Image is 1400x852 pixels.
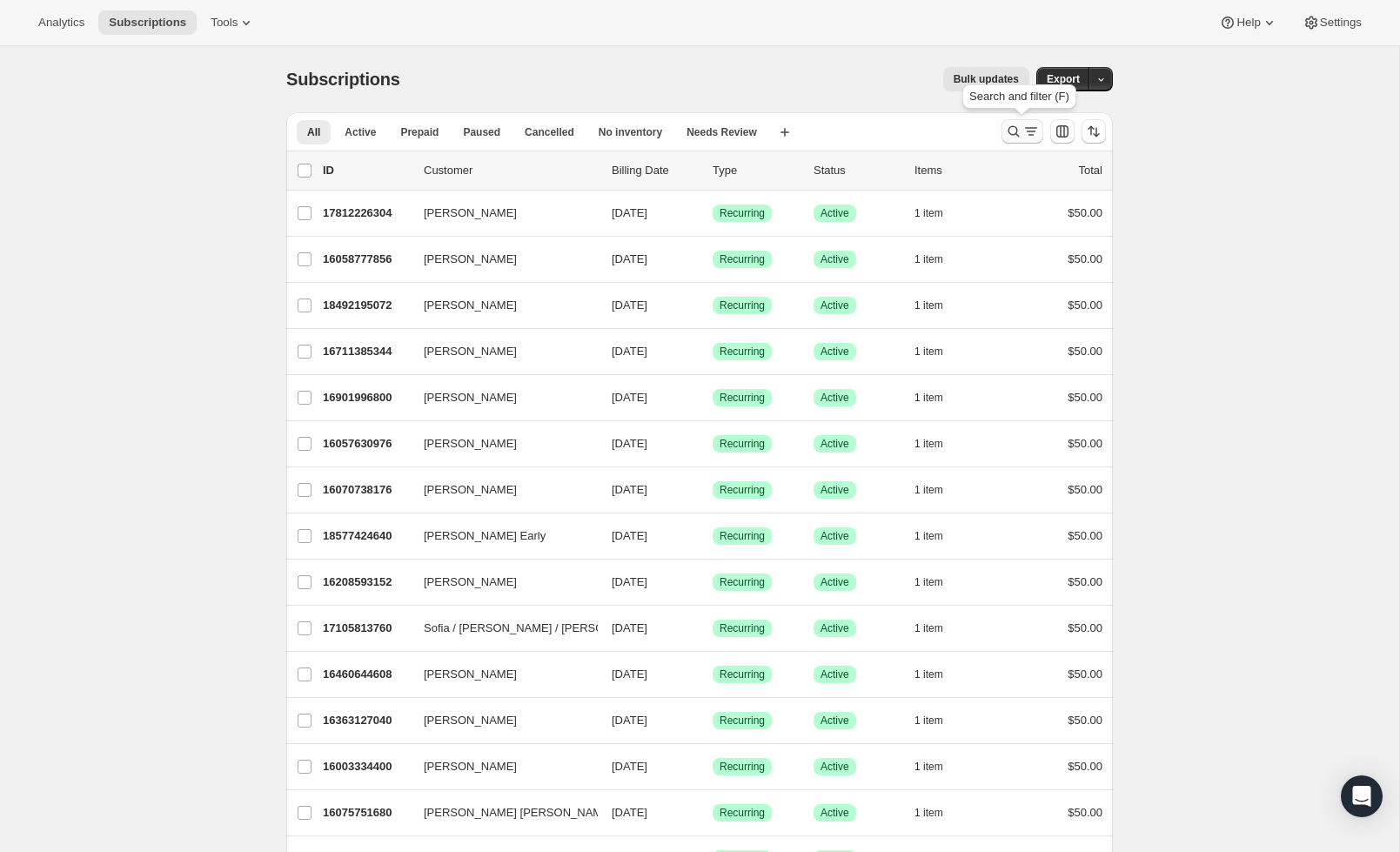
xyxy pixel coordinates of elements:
span: [DATE] [612,806,647,819]
span: [DATE] [612,714,647,727]
button: Search and filter results [1001,119,1043,144]
button: 1 item [914,339,962,364]
div: 16057630976[PERSON_NAME][DATE]SuccessRecurringSuccessActive1 item$50.00 [323,432,1102,456]
span: [DATE] [612,760,647,773]
button: 1 item [914,432,962,456]
span: Tools [211,16,238,30]
span: [PERSON_NAME] [424,297,517,314]
span: 1 item [914,391,943,405]
button: Subscriptions [98,10,197,35]
span: Active [821,299,849,312]
span: Recurring [720,206,765,220]
span: [DATE] [612,621,647,634]
p: Status [814,162,901,179]
div: 16058777856[PERSON_NAME][DATE]SuccessRecurringSuccessActive1 item$50.00 [323,247,1102,272]
span: Active [821,621,849,635]
span: [PERSON_NAME] [424,758,517,775]
span: [PERSON_NAME] [424,389,517,406]
span: [DATE] [612,345,647,358]
div: 17105813760Sofia / [PERSON_NAME] / [PERSON_NAME][DATE]SuccessRecurringSuccessActive1 item$50.00 [323,616,1102,641]
span: Active [821,575,849,589]
button: Sort the results [1082,119,1106,144]
span: [DATE] [612,575,647,588]
button: [PERSON_NAME] [413,245,587,273]
span: Analytics [38,16,84,30]
span: [PERSON_NAME] [424,435,517,453]
span: No inventory [599,125,662,139]
span: [DATE] [612,206,647,219]
div: IDCustomerBilling DateTypeStatusItemsTotal [323,162,1102,179]
p: 17812226304 [323,205,410,222]
p: 16208593152 [323,574,410,591]
span: [PERSON_NAME] [424,251,517,268]
span: Recurring [720,714,765,728]
span: Recurring [720,806,765,820]
span: Export [1047,72,1080,86]
button: [PERSON_NAME] [413,199,587,227]
span: 1 item [914,714,943,728]
span: Paused [463,125,500,139]
button: [PERSON_NAME] [PERSON_NAME] [413,799,587,827]
p: ID [323,162,410,179]
span: [PERSON_NAME] Early [424,527,546,545]
p: 16711385344 [323,343,410,360]
button: 1 item [914,478,962,502]
span: Sofia / [PERSON_NAME] / [PERSON_NAME] [424,620,654,637]
p: 16003334400 [323,758,410,775]
button: [PERSON_NAME] Early [413,522,587,550]
span: $50.00 [1068,575,1102,588]
span: $50.00 [1068,299,1102,312]
p: 16075751680 [323,804,410,822]
span: [DATE] [612,529,647,542]
button: 1 item [914,201,962,225]
span: 1 item [914,760,943,774]
p: Total [1079,162,1102,179]
span: $50.00 [1068,806,1102,819]
button: Sofia / [PERSON_NAME] / [PERSON_NAME] [413,614,587,642]
span: [PERSON_NAME] [424,712,517,729]
div: 16901996800[PERSON_NAME][DATE]SuccessRecurringSuccessActive1 item$50.00 [323,386,1102,410]
span: $50.00 [1068,345,1102,358]
span: Recurring [720,345,765,359]
button: 1 item [914,662,962,687]
span: $50.00 [1068,252,1102,265]
span: [PERSON_NAME] [PERSON_NAME] [424,804,613,822]
span: Recurring [720,483,765,497]
div: Open Intercom Messenger [1341,775,1383,817]
span: 1 item [914,206,943,220]
span: [DATE] [612,483,647,496]
span: $50.00 [1068,668,1102,681]
p: 16070738176 [323,481,410,499]
span: Recurring [720,575,765,589]
span: Active [821,668,849,681]
span: Subscriptions [286,70,400,89]
span: Bulk updates [954,72,1019,86]
span: $50.00 [1068,529,1102,542]
span: $50.00 [1068,714,1102,727]
p: 18492195072 [323,297,410,314]
div: Items [914,162,1001,179]
p: 16460644608 [323,666,410,683]
span: Active [821,760,849,774]
button: 1 item [914,616,962,641]
div: 16460644608[PERSON_NAME][DATE]SuccessRecurringSuccessActive1 item$50.00 [323,662,1102,687]
span: $50.00 [1068,621,1102,634]
div: 18492195072[PERSON_NAME][DATE]SuccessRecurringSuccessActive1 item$50.00 [323,293,1102,318]
button: Settings [1292,10,1372,35]
span: Cancelled [525,125,574,139]
span: Recurring [720,299,765,312]
span: $50.00 [1068,437,1102,450]
p: 16901996800 [323,389,410,406]
span: Recurring [720,437,765,451]
span: Active [821,391,849,405]
p: Billing Date [612,162,699,179]
button: Export [1036,67,1090,91]
button: 1 item [914,293,962,318]
span: Active [821,529,849,543]
button: [PERSON_NAME] [413,338,587,366]
div: Type [713,162,800,179]
button: Help [1209,10,1288,35]
span: Active [345,125,376,139]
span: Active [821,252,849,266]
button: [PERSON_NAME] [413,753,587,781]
